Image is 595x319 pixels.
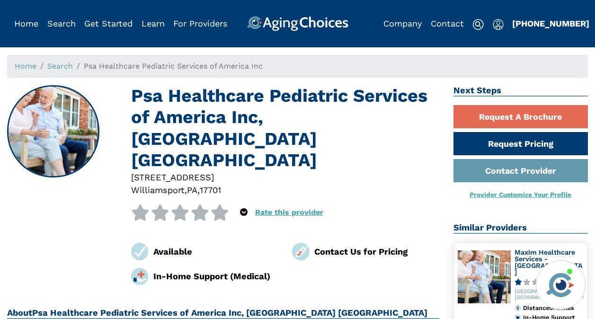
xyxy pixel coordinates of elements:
h1: Psa Healthcare Pediatric Services of America Inc, [GEOGRAPHIC_DATA] [GEOGRAPHIC_DATA] [131,85,439,171]
span: Williamsport [131,185,185,195]
a: 1.4 [515,279,584,286]
a: Rate this provider [255,208,323,217]
h2: About Psa Healthcare Pediatric Services of America Inc, [GEOGRAPHIC_DATA] [GEOGRAPHIC_DATA] [7,308,439,319]
a: [PHONE_NUMBER] [512,18,589,28]
div: [STREET_ADDRESS] [131,171,439,184]
a: Learn [142,18,165,28]
a: Search [47,18,76,28]
h2: Similar Providers [453,222,588,234]
a: Request Pricing [453,132,588,155]
div: [GEOGRAPHIC_DATA], [GEOGRAPHIC_DATA], 17701 [515,289,584,301]
img: distance.svg [515,305,521,311]
div: Popover trigger [47,16,76,31]
a: Maxim Healthcare Services - [GEOGRAPHIC_DATA] [515,248,583,275]
a: Get Started [84,18,133,28]
a: Contact [431,18,464,28]
div: Popover trigger [493,16,504,31]
a: For Providers [173,18,227,28]
img: search-icon.svg [472,19,484,30]
div: Distance 0.4 Miles [523,305,584,311]
div: Contact Us for Pricing [314,245,439,258]
img: avatar [544,269,577,301]
a: Home [14,18,38,28]
a: Search [47,62,73,71]
a: Home [15,62,36,71]
div: Popover trigger [240,204,248,221]
div: 17701 [200,184,221,196]
img: AgingChoices [247,16,348,31]
a: Provider Customize Your Profile [470,191,571,198]
a: Request A Brochure [453,105,588,128]
span: PA [187,185,197,195]
div: In-Home Support (Medical) [153,270,278,283]
img: Psa Healthcare Pediatric Services of America Inc, Williamsport PA [8,86,99,177]
a: Contact Provider [453,159,588,182]
img: user-icon.svg [493,19,504,30]
span: Psa Healthcare Pediatric Services of America Inc [84,62,263,71]
div: Available [153,245,278,258]
a: Company [383,18,422,28]
span: , [185,185,187,195]
nav: breadcrumb [7,55,588,78]
h2: Next Steps [453,85,588,97]
span: , [197,185,200,195]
